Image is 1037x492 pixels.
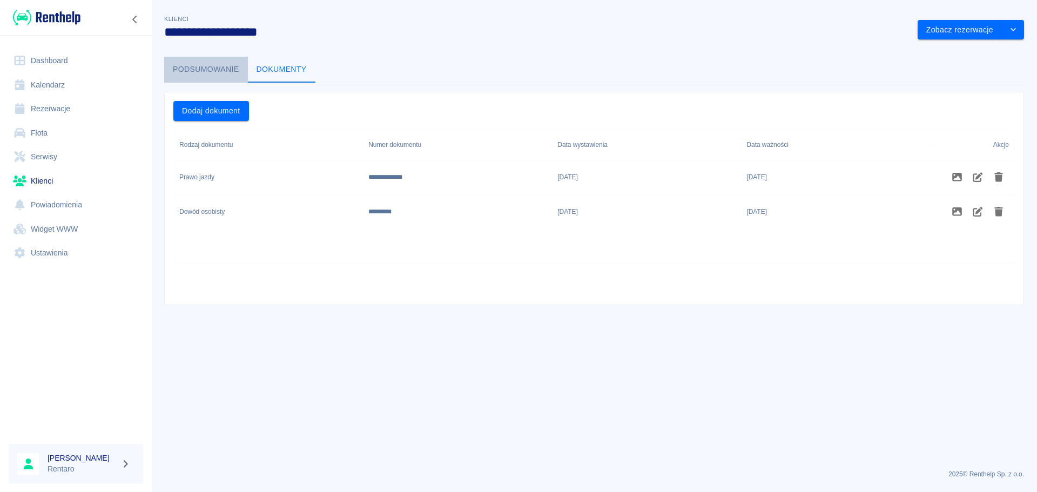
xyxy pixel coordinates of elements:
h6: [PERSON_NAME] [48,453,117,463]
a: Klienci [9,169,143,193]
a: Kalendarz [9,73,143,97]
span: Klienci [164,16,188,22]
button: Usuń dokument [988,168,1009,186]
button: Usuń dokument [988,203,1009,221]
a: Renthelp logo [9,9,80,26]
div: Rodzaj dokumentu [179,130,233,160]
div: Numer dokumentu [368,130,421,160]
button: Dokumenty [248,57,315,83]
button: Zwiń nawigację [127,12,143,26]
div: Numer dokumentu [363,130,552,160]
div: Data ważności [741,130,930,160]
a: Flota [9,121,143,145]
a: Dashboard [9,49,143,73]
a: Widget WWW [9,217,143,241]
a: Serwisy [9,145,143,169]
a: Powiadomienia [9,193,143,217]
p: Rentaro [48,463,117,475]
button: Zdjęcia [947,168,968,186]
div: Dowód osobisty [179,207,225,217]
button: Edytuj dokument [967,203,988,221]
div: Akcje [931,130,1015,160]
button: Zobacz rezerwacje [918,20,1002,40]
div: Rodzaj dokumentu [174,130,363,160]
a: Ustawienia [9,241,143,265]
div: 2026-07-05 [746,207,767,217]
div: 2028-01-19 [746,172,767,182]
button: Dodaj dokument [173,101,249,121]
a: Rezerwacje [9,97,143,121]
div: Data wystawienia [557,130,608,160]
div: Data wystawienia [552,130,741,160]
button: Zdjęcia [947,203,968,221]
button: Podsumowanie [164,57,248,83]
button: drop-down [1002,20,1024,40]
button: Edytuj dokument [967,168,988,186]
div: 2018-01-19 [557,172,578,182]
div: 2016-07-05 [557,207,578,217]
div: Data ważności [746,130,789,160]
p: 2025 © Renthelp Sp. z o.o. [164,469,1024,479]
img: Renthelp logo [13,9,80,26]
div: Akcje [993,130,1009,160]
div: Prawo jazdy [179,172,214,182]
